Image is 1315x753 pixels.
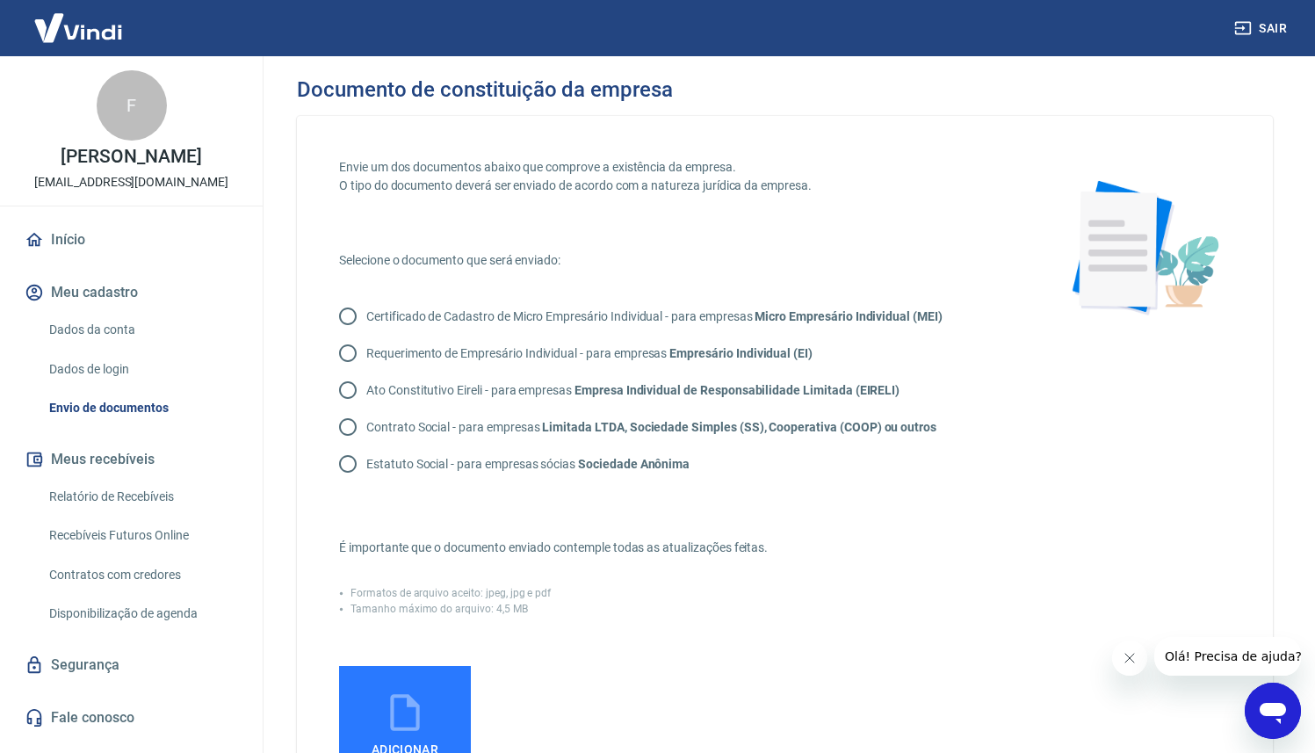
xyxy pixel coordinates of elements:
a: Segurança [21,646,242,684]
p: Formatos de arquivo aceito: jpeg, jpg e pdf [350,585,551,601]
a: Dados de login [42,351,242,387]
a: Contratos com credores [42,557,242,593]
p: [PERSON_NAME] [61,148,201,166]
p: Ato Constitutivo Eireli - para empresas [366,381,900,400]
p: O tipo do documento deverá ser enviado de acordo com a natureza jurídica da empresa. [339,177,1013,195]
a: Início [21,221,242,259]
a: Dados da conta [42,312,242,348]
p: [EMAIL_ADDRESS][DOMAIN_NAME] [34,173,228,192]
button: Meus recebíveis [21,440,242,479]
strong: Empresa Individual de Responsabilidade Limitada (EIRELI) [574,383,900,397]
button: Sair [1231,12,1294,45]
img: foto-documento-flower.19a65ad63fe92b90d685.png [1055,158,1231,334]
a: Relatório de Recebíveis [42,479,242,515]
a: Envio de documentos [42,390,242,426]
p: Requerimento de Empresário Individual - para empresas [366,344,813,363]
p: Selecione o documento que será enviado: [339,251,1013,270]
img: Vindi [21,1,135,54]
p: É importante que o documento enviado contemple todas as atualizações feitas. [339,539,1013,557]
p: Estatuto Social - para empresas sócias [366,455,690,474]
button: Meu cadastro [21,273,242,312]
strong: Sociedade Anônima [578,457,690,471]
a: Fale conosco [21,699,242,737]
p: Contrato Social - para empresas [366,418,936,437]
strong: Empresário Individual (EI) [669,346,813,360]
div: F [97,70,167,141]
iframe: Button to launch messaging window [1245,683,1301,739]
span: Olá! Precisa de ajuda? [11,12,148,26]
a: Recebíveis Futuros Online [42,518,242,554]
p: Envie um dos documentos abaixo que comprove a existência da empresa. [339,158,1013,177]
strong: Micro Empresário Individual (MEI) [755,309,942,323]
a: Disponibilização de agenda [42,596,242,632]
h3: Documento de constituição da empresa [297,77,673,102]
p: Tamanho máximo do arquivo: 4,5 MB [350,601,528,617]
iframe: Close message [1112,641,1147,676]
p: Certificado de Cadastro de Micro Empresário Individual - para empresas [366,308,943,326]
strong: Limitada LTDA, Sociedade Simples (SS), Cooperativa (COOP) ou outros [542,420,936,434]
iframe: Message from company [1154,637,1301,676]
